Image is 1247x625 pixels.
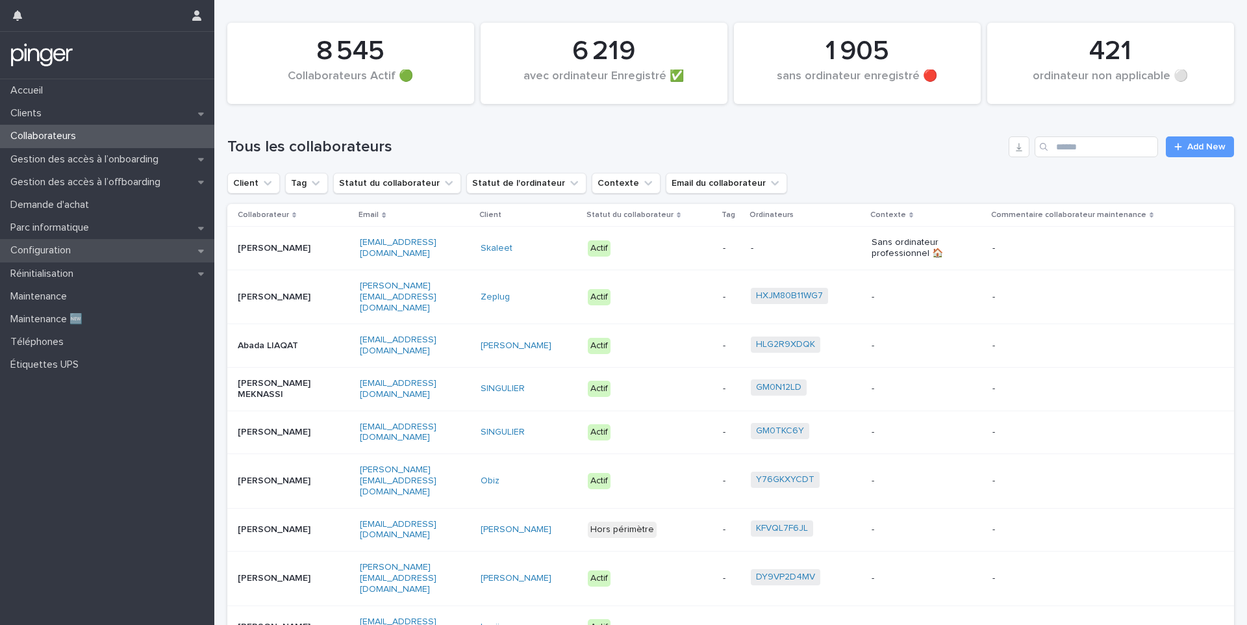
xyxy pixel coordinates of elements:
p: Maintenance [5,290,77,303]
p: - [723,427,741,438]
a: [PERSON_NAME][EMAIL_ADDRESS][DOMAIN_NAME] [360,465,436,496]
a: HXJM80B11WG7 [756,290,823,301]
div: Actif [588,381,611,397]
p: Commentaire collaborateur maintenance [991,208,1146,222]
p: [PERSON_NAME] MEKNASSI [238,378,319,400]
p: Maintenance 🆕 [5,313,93,325]
p: [PERSON_NAME] [238,476,319,487]
p: - [992,476,1155,487]
a: Y76GKXYCDT [756,474,814,485]
a: [EMAIL_ADDRESS][DOMAIN_NAME] [360,379,436,399]
input: Search [1035,136,1158,157]
p: Gestion des accès à l’offboarding [5,176,171,188]
p: Client [479,208,501,222]
p: Collaborateurs [5,130,86,142]
tr: [PERSON_NAME][PERSON_NAME][EMAIL_ADDRESS][DOMAIN_NAME]Zeplug Actif-HXJM80B11WG7 -- [227,270,1234,324]
p: Demande d'achat [5,199,99,211]
a: [EMAIL_ADDRESS][DOMAIN_NAME] [360,238,436,258]
button: Statut de l'ordinateur [466,173,586,194]
p: - [723,524,741,535]
p: Clients [5,107,52,120]
p: Collaborateur [238,208,289,222]
div: sans ordinateur enregistré 🔴 [756,70,959,97]
p: - [723,340,741,351]
a: DY9VP2D4MV [756,572,815,583]
div: ordinateur non applicable ⚪ [1009,70,1212,97]
p: - [723,292,741,303]
a: KFVQL7F6JL [756,523,808,534]
p: - [872,427,953,438]
div: Hors périmètre [588,522,657,538]
tr: [PERSON_NAME][EMAIL_ADDRESS][DOMAIN_NAME]SINGULIER Actif-GM0TKC6Y -- [227,411,1234,454]
a: [EMAIL_ADDRESS][DOMAIN_NAME] [360,335,436,355]
div: avec ordinateur Enregistré ✅ [503,70,705,97]
p: - [872,476,953,487]
a: [PERSON_NAME][EMAIL_ADDRESS][DOMAIN_NAME] [360,281,436,312]
a: SINGULIER [481,383,525,394]
a: [PERSON_NAME][EMAIL_ADDRESS][DOMAIN_NAME] [360,563,436,594]
button: Statut du collaborateur [333,173,461,194]
p: Contexte [870,208,906,222]
div: Actif [588,240,611,257]
h1: Tous les collaborateurs [227,138,1003,157]
p: Abada LIAQAT [238,340,319,351]
p: - [872,292,953,303]
tr: Abada LIAQAT[EMAIL_ADDRESS][DOMAIN_NAME][PERSON_NAME] Actif-HLG2R9XDQK -- [227,324,1234,368]
p: - [723,383,741,394]
a: Skaleet [481,243,512,254]
p: - [992,427,1155,438]
p: Sans ordinateur professionnel 🏠 [872,237,953,259]
p: [PERSON_NAME] [238,427,319,438]
p: Étiquettes UPS [5,359,89,371]
a: [EMAIL_ADDRESS][DOMAIN_NAME] [360,422,436,442]
p: Téléphones [5,336,74,348]
p: - [992,340,1155,351]
div: 6 219 [503,35,705,68]
p: - [992,292,1155,303]
a: HLG2R9XDQK [756,339,815,350]
p: - [723,243,741,254]
p: Ordinateurs [749,208,794,222]
button: Client [227,173,280,194]
span: Add New [1187,142,1226,151]
tr: [PERSON_NAME][PERSON_NAME][EMAIL_ADDRESS][DOMAIN_NAME]Obiz Actif-Y76GKXYCDT -- [227,454,1234,508]
div: Actif [588,570,611,587]
p: Réinitialisation [5,268,84,280]
tr: [PERSON_NAME][EMAIL_ADDRESS][DOMAIN_NAME]Skaleet Actif--Sans ordinateur professionnel 🏠- [227,227,1234,270]
p: - [992,573,1155,584]
p: Email [359,208,379,222]
a: [EMAIL_ADDRESS][DOMAIN_NAME] [360,520,436,540]
p: - [992,524,1155,535]
tr: [PERSON_NAME][PERSON_NAME][EMAIL_ADDRESS][DOMAIN_NAME][PERSON_NAME] Actif-DY9VP2D4MV -- [227,552,1234,606]
p: - [872,340,953,351]
p: - [872,383,953,394]
a: GM0N12LD [756,382,801,393]
p: Gestion des accès à l’onboarding [5,153,169,166]
tr: [PERSON_NAME] MEKNASSI[EMAIL_ADDRESS][DOMAIN_NAME]SINGULIER Actif-GM0N12LD -- [227,367,1234,411]
p: [PERSON_NAME] [238,524,319,535]
button: Email du collaborateur [666,173,787,194]
p: [PERSON_NAME] [238,243,319,254]
p: [PERSON_NAME] [238,292,319,303]
a: SINGULIER [481,427,525,438]
div: Actif [588,338,611,354]
button: Tag [285,173,328,194]
p: - [992,383,1155,394]
div: Actif [588,289,611,305]
div: Collaborateurs Actif 🟢 [249,70,452,97]
p: Tag [722,208,735,222]
div: Actif [588,424,611,440]
button: Contexte [592,173,661,194]
a: [PERSON_NAME] [481,573,551,584]
p: - [723,573,741,584]
p: [PERSON_NAME] [238,573,319,584]
tr: [PERSON_NAME][EMAIL_ADDRESS][DOMAIN_NAME][PERSON_NAME] Hors périmètre-KFVQL7F6JL -- [227,508,1234,552]
p: Configuration [5,244,81,257]
div: 8 545 [249,35,452,68]
a: GM0TKC6Y [756,426,804,437]
div: 1 905 [756,35,959,68]
div: Actif [588,473,611,489]
a: [PERSON_NAME] [481,340,551,351]
p: - [723,476,741,487]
